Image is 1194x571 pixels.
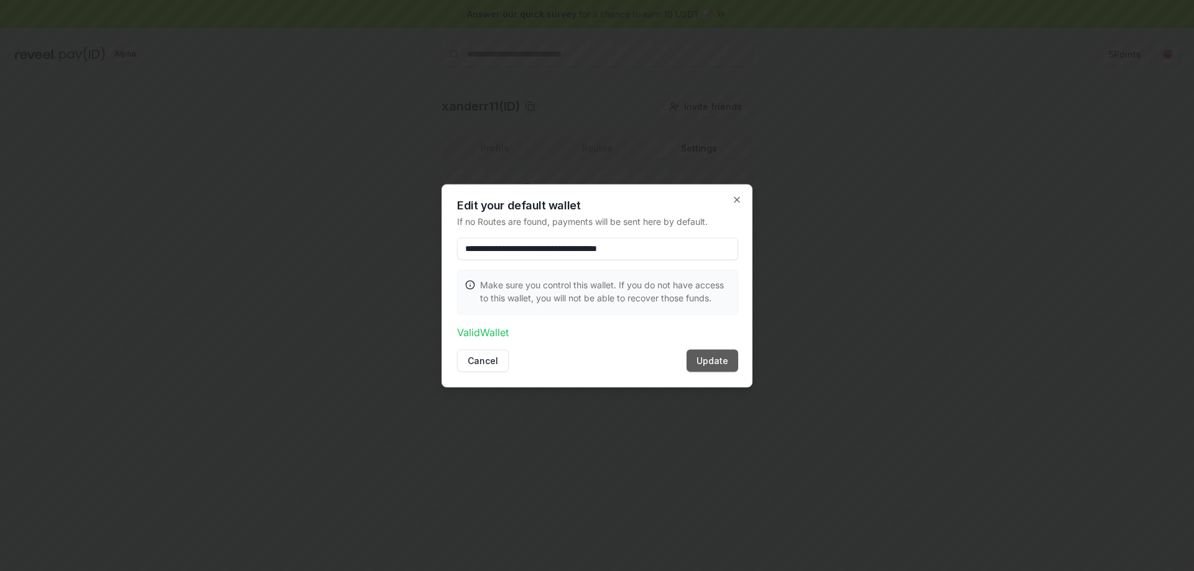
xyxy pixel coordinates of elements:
button: Cancel [457,349,509,372]
p: Valid Wallet [457,324,738,339]
p: Make sure you control this wallet. If you do not have access to this wallet, you will not be able... [480,278,730,304]
h2: Edit your default wallet [457,199,738,211]
p: If no Routes are found, payments will be sent here by default. [457,214,738,227]
button: Update [687,349,738,372]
